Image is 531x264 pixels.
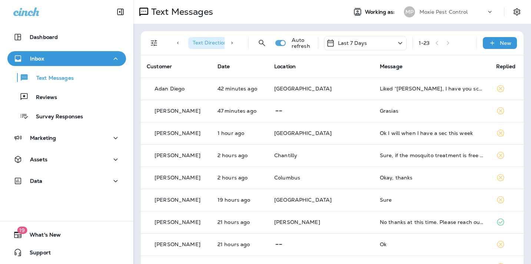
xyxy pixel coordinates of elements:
span: Date [218,63,230,70]
button: Data [7,174,126,188]
div: Liked “Adan, I have you scheduled for Thursday 8/21 with a 30 min call ahead.” [380,86,484,92]
p: Auto refresh [292,37,312,49]
p: Survey Responses [29,113,83,121]
button: Inbox [7,51,126,66]
span: Location [274,63,296,70]
p: Moxie Pest Control [419,9,468,15]
p: Marketing [30,135,56,141]
button: Dashboard [7,30,126,44]
button: Collapse Sidebar [110,4,131,19]
span: Columbus [274,174,300,181]
p: Aug 20, 2025 10:11 AM [218,152,262,158]
span: Support [22,250,51,258]
span: Chantilly [274,152,297,159]
button: Text Messages [7,70,126,85]
p: New [500,40,511,46]
div: No thanks at this time. Please reach out next year when mosquito season starts. [380,219,484,225]
p: [PERSON_NAME] [155,130,200,136]
div: Grasias [380,108,484,114]
span: Message [380,63,402,70]
p: Data [30,178,43,184]
span: Text Direction : Incoming [193,39,252,46]
p: Aug 20, 2025 11:49 AM [218,86,262,92]
p: Text Messages [29,75,74,82]
span: [GEOGRAPHIC_DATA] [274,197,332,203]
p: [PERSON_NAME] [155,152,200,158]
p: Last 7 Days [338,40,367,46]
p: Inbox [30,56,44,62]
span: What's New [22,232,61,241]
div: MP [404,6,415,17]
button: Reviews [7,89,126,105]
span: [GEOGRAPHIC_DATA] [274,130,332,136]
p: Aug 20, 2025 11:28 AM [218,130,262,136]
p: Aug 20, 2025 11:44 AM [218,108,262,114]
p: [PERSON_NAME] [155,108,200,114]
span: Customer [147,63,172,70]
div: 1 - 23 [419,40,430,46]
span: Working as: [365,9,396,15]
p: Adan Diego [155,86,185,92]
span: [PERSON_NAME] [274,219,320,225]
p: [PERSON_NAME] [155,175,200,181]
p: Dashboard [30,34,58,40]
span: 19 [17,227,27,234]
button: Assets [7,152,126,167]
div: Text Direction:Incoming [188,37,264,49]
div: Sure, if the mosquito treatment is free (as the voicemail indicates), I would like to proceed wit... [380,152,484,158]
button: Support [7,245,126,260]
p: [PERSON_NAME] [155,197,200,203]
p: Aug 19, 2025 04:38 PM [218,197,262,203]
button: Search Messages [255,36,269,50]
div: Sure [380,197,484,203]
button: Settings [510,5,524,19]
p: Aug 20, 2025 09:42 AM [218,175,262,181]
p: Aug 19, 2025 03:05 PM [218,219,262,225]
div: Ok [380,241,484,247]
p: [PERSON_NAME] [155,219,200,225]
div: Okay, thanks [380,175,484,181]
span: Replied [496,63,515,70]
p: Assets [30,156,47,162]
p: Reviews [29,94,57,101]
button: Marketing [7,131,126,145]
p: Text Messages [148,6,213,17]
span: [GEOGRAPHIC_DATA] [274,85,332,92]
p: [PERSON_NAME] [155,241,200,247]
button: Survey Responses [7,108,126,124]
p: Aug 19, 2025 03:04 PM [218,241,262,247]
button: Filters [147,36,162,50]
div: Ok I will when I have a sec this week [380,130,484,136]
button: 19What's New [7,227,126,242]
